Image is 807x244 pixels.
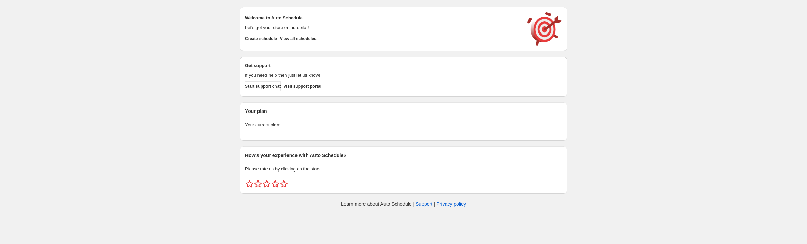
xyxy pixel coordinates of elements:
span: Visit support portal [283,84,321,89]
p: Let's get your store on autopilot! [245,24,521,31]
p: If you need help then just let us know! [245,72,521,79]
button: Create schedule [245,34,277,43]
a: Visit support portal [283,81,321,91]
button: View all schedules [280,34,317,43]
p: Learn more about Auto Schedule | | [341,201,466,207]
h2: Your plan [245,108,562,115]
span: View all schedules [280,36,317,41]
a: Privacy policy [437,201,466,207]
p: Please rate us by clicking on the stars [245,166,562,173]
h2: Get support [245,62,521,69]
a: Start support chat [245,81,281,91]
span: Start support chat [245,84,281,89]
h2: How's your experience with Auto Schedule? [245,152,562,159]
span: Create schedule [245,36,277,41]
h2: Welcome to Auto Schedule [245,14,521,21]
p: Your current plan: [245,121,562,128]
a: Support [416,201,432,207]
